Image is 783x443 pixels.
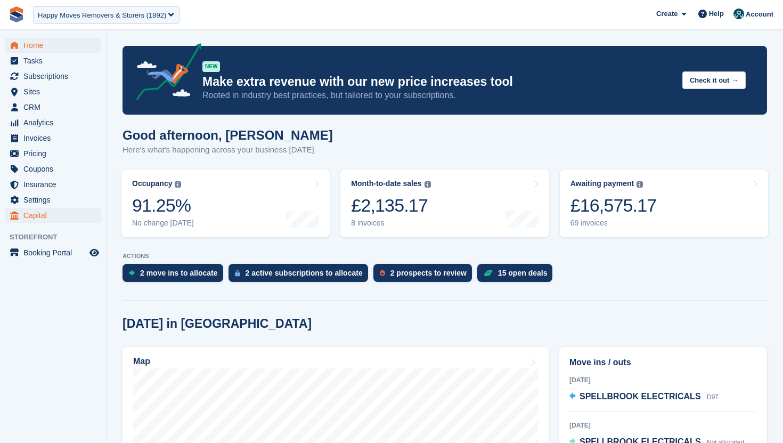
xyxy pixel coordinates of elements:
[132,195,194,216] div: 91.25%
[123,144,333,156] p: Here's what's happening across your business [DATE]
[560,170,768,237] a: Awaiting payment £16,575.17 69 invoices
[23,177,87,192] span: Insurance
[484,269,493,277] img: deal-1b604bf984904fb50ccaf53a9ad4b4a5d6e5aea283cecdc64d6e3604feb123c2.svg
[707,393,719,401] span: D9T
[246,269,363,277] div: 2 active subscriptions to allocate
[23,38,87,53] span: Home
[5,146,101,161] a: menu
[23,53,87,68] span: Tasks
[569,421,757,430] div: [DATE]
[123,264,229,287] a: 2 move ins to allocate
[5,115,101,130] a: menu
[733,9,744,19] img: Jennifer Ofodile
[23,162,87,176] span: Coupons
[5,69,101,84] a: menu
[569,375,757,385] div: [DATE]
[23,245,87,260] span: Booking Portal
[132,219,194,228] div: No change [DATE]
[340,170,549,237] a: Month-to-date sales £2,135.17 8 invoices
[23,208,87,223] span: Capital
[5,100,101,115] a: menu
[10,232,106,243] span: Storefront
[373,264,477,287] a: 2 prospects to review
[140,269,218,277] div: 2 move ins to allocate
[123,253,767,260] p: ACTIONS
[202,90,674,101] p: Rooted in industry best practices, but tailored to your subscriptions.
[5,53,101,68] a: menu
[656,9,678,19] span: Create
[23,115,87,130] span: Analytics
[569,390,719,404] a: SPELLBROOK ELECTRICALS D9T
[477,264,558,287] a: 15 open deals
[390,269,467,277] div: 2 prospects to review
[5,192,101,207] a: menu
[709,9,724,19] span: Help
[133,357,150,366] h2: Map
[5,162,101,176] a: menu
[121,170,330,237] a: Occupancy 91.25% No change [DATE]
[637,181,643,188] img: icon-info-grey-7440780725fd019a000dd9b08b2336e03edf1995a4989e88bcd33f0948082b44.svg
[88,246,101,259] a: Preview store
[229,264,373,287] a: 2 active subscriptions to allocate
[682,71,746,89] button: Check it out →
[23,131,87,146] span: Invoices
[5,131,101,146] a: menu
[580,392,701,401] span: SPELLBROOK ELECTRICALS
[351,179,421,188] div: Month-to-date sales
[23,100,87,115] span: CRM
[570,219,657,228] div: 69 invoices
[175,181,181,188] img: icon-info-grey-7440780725fd019a000dd9b08b2336e03edf1995a4989e88bcd33f0948082b44.svg
[23,69,87,84] span: Subscriptions
[569,356,757,369] h2: Move ins / outs
[23,84,87,99] span: Sites
[129,270,135,276] img: move_ins_to_allocate_icon-fdf77a2bb77ea45bf5b3d319d69a93e2d87916cf1d5bf7949dd705db3b84f3ca.svg
[123,128,333,142] h1: Good afternoon, [PERSON_NAME]
[570,195,657,216] div: £16,575.17
[5,208,101,223] a: menu
[380,270,385,276] img: prospect-51fa495bee0391a8d652442698ab0144808aea92771e9ea1ae160a38d050c398.svg
[746,9,773,20] span: Account
[23,192,87,207] span: Settings
[202,61,220,72] div: NEW
[235,270,240,277] img: active_subscription_to_allocate_icon-d502201f5373d7db506a760aba3b589e785aa758c864c3986d89f69b8ff3...
[38,10,166,21] div: Happy Moves Removers & Storers (1892)
[9,6,25,22] img: stora-icon-8386f47178a22dfd0bd8f6a31ec36ba5ce8667c1dd55bd0f319d3a0aa187defe.svg
[425,181,431,188] img: icon-info-grey-7440780725fd019a000dd9b08b2336e03edf1995a4989e88bcd33f0948082b44.svg
[498,269,548,277] div: 15 open deals
[5,177,101,192] a: menu
[570,179,634,188] div: Awaiting payment
[5,38,101,53] a: menu
[202,74,674,90] p: Make extra revenue with our new price increases tool
[127,43,202,104] img: price-adjustments-announcement-icon-8257ccfd72463d97f412b2fc003d46551f7dbcb40ab6d574587a9cd5c0d94...
[5,245,101,260] a: menu
[23,146,87,161] span: Pricing
[132,179,172,188] div: Occupancy
[351,219,430,228] div: 8 invoices
[5,84,101,99] a: menu
[351,195,430,216] div: £2,135.17
[123,317,312,331] h2: [DATE] in [GEOGRAPHIC_DATA]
